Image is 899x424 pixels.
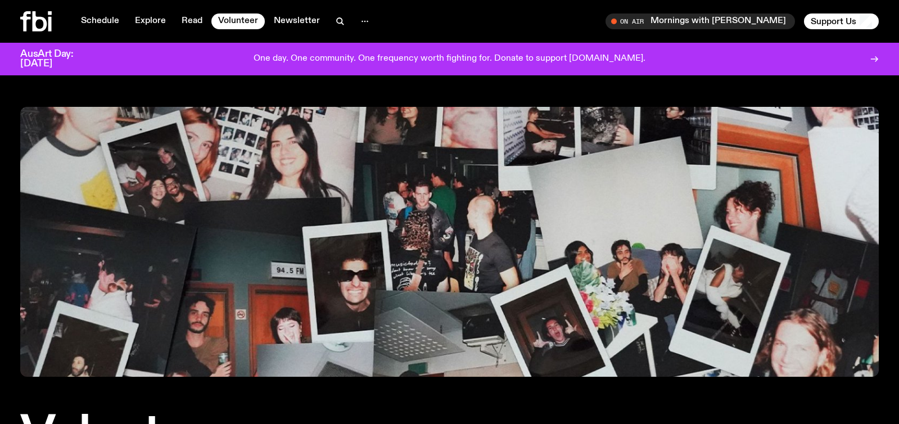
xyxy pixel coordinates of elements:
button: Support Us [804,13,879,29]
a: Schedule [74,13,126,29]
a: Read [175,13,209,29]
a: Volunteer [211,13,265,29]
a: Explore [128,13,173,29]
button: On AirMornings with [PERSON_NAME] [606,13,795,29]
a: Newsletter [267,13,327,29]
span: Support Us [811,16,856,26]
p: One day. One community. One frequency worth fighting for. Donate to support [DOMAIN_NAME]. [254,54,645,64]
img: A collage of photographs and polaroids showing FBI volunteers. [20,107,879,377]
h3: AusArt Day: [DATE] [20,49,92,69]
